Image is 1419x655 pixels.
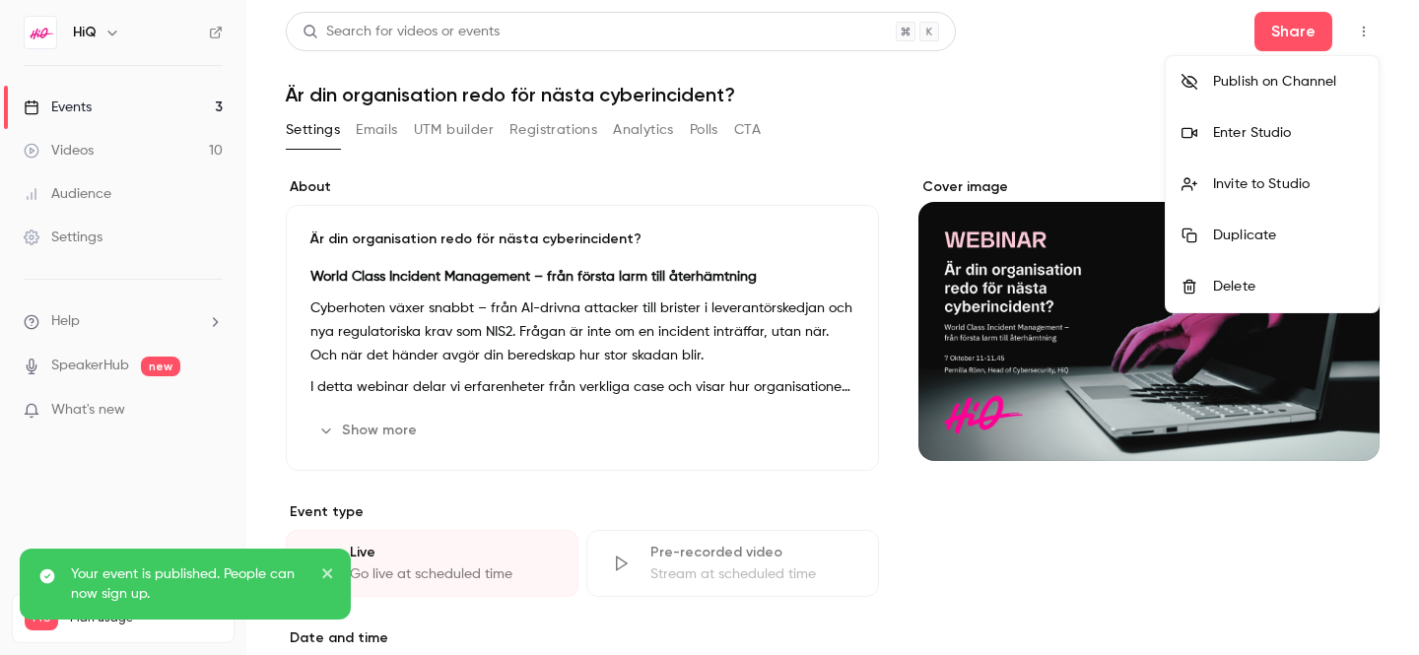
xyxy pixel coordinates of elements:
div: Publish on Channel [1213,72,1363,92]
button: close [321,564,335,588]
div: Enter Studio [1213,123,1363,143]
p: Your event is published. People can now sign up. [71,564,307,604]
div: Invite to Studio [1213,174,1363,194]
div: Delete [1213,277,1363,296]
div: Duplicate [1213,226,1363,245]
